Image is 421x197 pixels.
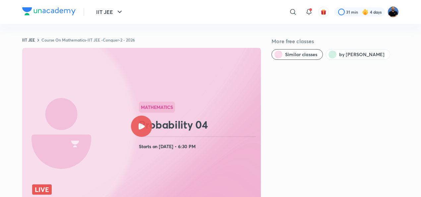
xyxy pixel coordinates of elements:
h5: More free classes [271,37,399,45]
button: Similar classes [271,49,323,60]
img: Md Afroj [388,6,399,18]
a: Course On Mathematics-IIT JEE -Conquer-2 - 2026 [41,37,135,43]
span: by Md Afroj [339,51,385,58]
h2: Probability 04 [139,118,258,131]
a: Company Logo [22,7,76,17]
img: avatar [321,9,327,15]
button: avatar [318,7,329,17]
button: by Md Afroj [326,49,390,60]
img: Company Logo [22,7,76,15]
span: Similar classes [285,51,317,58]
h4: Starts on [DATE] • 6:30 PM [139,142,258,151]
a: IIT JEE [22,37,35,43]
img: streak [362,9,369,15]
button: IIT JEE [92,5,128,19]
